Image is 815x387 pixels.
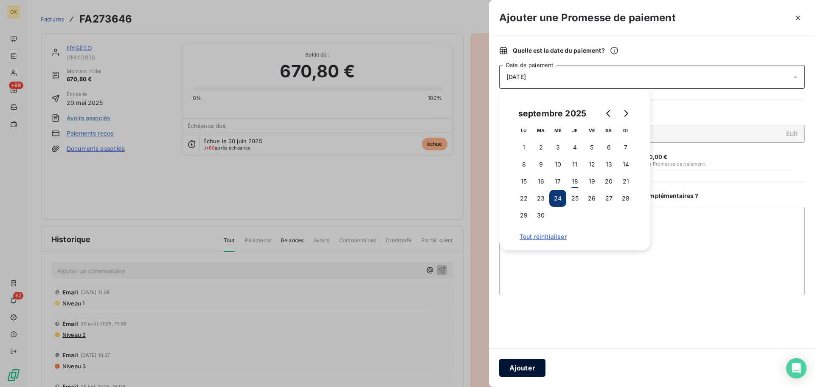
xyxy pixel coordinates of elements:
[566,156,583,173] button: 11
[499,10,676,25] h3: Ajouter une Promesse de paiement
[499,359,545,377] button: Ajouter
[515,122,532,139] th: lundi
[513,46,618,55] span: Quelle est la date du paiement ?
[506,73,526,80] span: [DATE]
[566,173,583,190] button: 18
[600,139,617,156] button: 6
[617,139,634,156] button: 7
[617,105,634,122] button: Go to next month
[649,153,668,160] span: 0,00 €
[600,105,617,122] button: Go to previous month
[566,122,583,139] th: jeudi
[515,173,532,190] button: 15
[549,173,566,190] button: 17
[515,107,589,120] div: septembre 2025
[532,190,549,207] button: 23
[583,122,600,139] th: vendredi
[515,190,532,207] button: 22
[515,139,532,156] button: 1
[566,139,583,156] button: 4
[520,233,630,240] span: Tout réinitialiser
[532,156,549,173] button: 9
[583,139,600,156] button: 5
[515,156,532,173] button: 8
[786,358,807,379] div: Open Intercom Messenger
[549,190,566,207] button: 24
[600,190,617,207] button: 27
[549,122,566,139] th: mercredi
[549,139,566,156] button: 3
[583,173,600,190] button: 19
[532,207,549,224] button: 30
[515,207,532,224] button: 29
[600,156,617,173] button: 13
[549,156,566,173] button: 10
[617,122,634,139] th: dimanche
[617,173,634,190] button: 21
[532,122,549,139] th: mardi
[617,190,634,207] button: 28
[532,173,549,190] button: 16
[600,122,617,139] th: samedi
[532,139,549,156] button: 2
[617,156,634,173] button: 14
[583,156,600,173] button: 12
[583,190,600,207] button: 26
[600,173,617,190] button: 20
[566,190,583,207] button: 25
